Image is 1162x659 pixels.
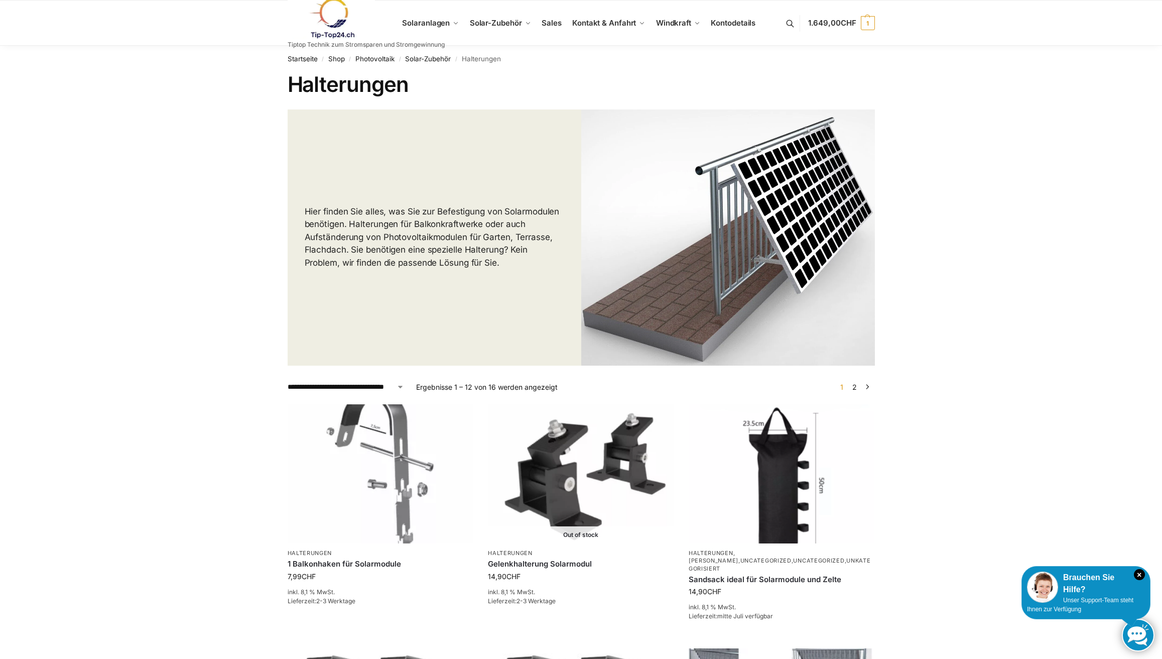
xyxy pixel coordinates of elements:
[355,55,395,63] a: Photovoltaik
[689,612,773,620] span: Lieferzeit:
[838,383,846,391] span: Seite 1
[581,109,875,366] img: Halterungen
[689,603,874,612] p: inkl. 8,1 % MwSt.
[288,404,473,543] img: Balkonhaken für runde Handläufe
[1134,569,1145,580] i: Schließen
[416,382,558,392] p: Ergebnisse 1 – 12 von 16 werden angezeigt
[717,612,773,620] span: mitte Juli verfügbar
[288,382,404,392] select: Shop-Reihenfolge
[288,597,355,605] span: Lieferzeit:
[568,1,650,46] a: Kontakt & Anfahrt
[808,18,856,28] span: 1.649,00
[656,18,691,28] span: Windkraft
[288,55,318,63] a: Startseite
[689,575,874,585] a: Sandsack ideal für Solarmodule und Zelte
[470,18,522,28] span: Solar-Zubehör
[395,55,405,63] span: /
[707,587,721,596] span: CHF
[466,1,535,46] a: Solar-Zubehör
[841,18,856,28] span: CHF
[689,557,738,564] a: [PERSON_NAME]
[488,550,533,557] a: Halterungen
[506,572,521,581] span: CHF
[834,382,874,392] nav: Produkt-Seitennummerierung
[542,18,562,28] span: Sales
[288,42,445,48] p: Tiptop Technik zum Stromsparen und Stromgewinnung
[689,404,874,543] img: Sandsäcke zu Beschwerung Camping, Schirme, Pavilions-Solarmodule
[488,559,674,569] a: Gelenkhalterung Solarmodul
[288,588,473,597] p: inkl. 8,1 % MwSt.
[405,55,451,63] a: Solar-Zubehör
[689,557,871,572] a: Unkategorisiert
[488,597,556,605] span: Lieferzeit:
[740,557,792,564] a: Uncategorized
[1027,572,1058,603] img: Customer service
[793,557,844,564] a: Uncategorized
[288,46,875,72] nav: Breadcrumb
[863,382,871,392] a: →
[689,550,874,573] p: , , , ,
[288,572,316,581] bdi: 7,99
[288,559,473,569] a: 1 Balkonhaken für Solarmodule
[345,55,355,63] span: /
[1027,572,1145,596] div: Brauchen Sie Hilfe?
[488,404,674,543] a: Out of stock Gelenkhalterung Solarmodul
[711,18,755,28] span: Kontodetails
[451,55,461,63] span: /
[689,550,733,557] a: Halterungen
[488,588,674,597] p: inkl. 8,1 % MwSt.
[1027,597,1133,613] span: Unser Support-Team steht Ihnen zur Verfügung
[488,404,674,543] img: Gelenkhalterung Solarmodul
[305,205,564,270] p: Hier finden Sie alles, was Sie zur Befestigung von Solarmodulen benötigen. Halterungen für Balkon...
[850,383,859,391] a: Seite 2
[517,597,556,605] span: 2-3 Werktage
[572,18,636,28] span: Kontakt & Anfahrt
[808,8,875,38] a: 1.649,00CHF 1
[302,572,316,581] span: CHF
[689,587,721,596] bdi: 14,90
[288,550,332,557] a: Halterungen
[707,1,759,46] a: Kontodetails
[538,1,566,46] a: Sales
[288,72,875,97] h1: Halterungen
[316,597,355,605] span: 2-3 Werktage
[318,55,328,63] span: /
[328,55,345,63] a: Shop
[861,16,875,30] span: 1
[652,1,705,46] a: Windkraft
[488,572,521,581] bdi: 14,90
